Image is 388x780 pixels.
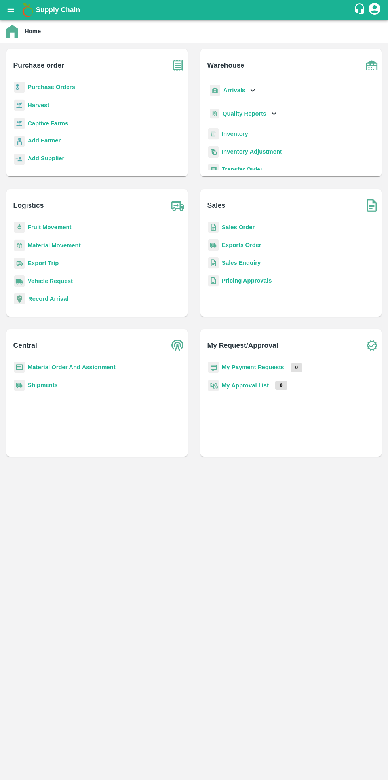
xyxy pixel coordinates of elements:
a: Shipments [28,382,58,388]
a: Purchase Orders [28,84,75,90]
img: purchase [168,55,188,75]
img: delivery [14,258,25,269]
img: harvest [14,99,25,111]
b: Arrivals [223,87,245,93]
img: whArrival [210,85,220,96]
div: Quality Reports [208,106,278,122]
b: Purchase order [13,60,64,71]
b: Logistics [13,200,44,211]
a: My Approval List [222,382,269,389]
a: Fruit Movement [28,224,72,230]
b: My Request/Approval [207,340,278,351]
img: harvest [14,118,25,129]
img: soSales [362,195,382,215]
img: home [6,25,18,38]
a: Add Supplier [28,154,64,165]
b: Add Farmer [28,137,61,144]
a: Sales Order [222,224,255,230]
a: Pricing Approvals [222,277,272,284]
img: inventory [208,146,219,158]
img: whInventory [208,128,219,140]
b: Supply Chain [36,6,80,14]
img: fruit [14,222,25,233]
b: Warehouse [207,60,245,71]
a: Sales Enquiry [222,260,261,266]
img: supplier [14,154,25,165]
img: reciept [14,82,25,93]
a: Add Farmer [28,136,61,147]
b: Central [13,340,37,351]
a: Inventory [222,131,248,137]
div: Arrivals [208,82,257,99]
img: farmer [14,136,25,147]
img: sales [208,275,219,287]
b: Sales [207,200,226,211]
img: sales [208,257,219,269]
a: Record Arrival [28,296,68,302]
b: Add Supplier [28,155,64,161]
b: Home [25,28,41,34]
img: payment [208,362,219,373]
img: material [14,239,25,251]
img: shipments [14,380,25,391]
img: truck [168,195,188,215]
p: 0 [291,363,303,372]
a: Exports Order [222,242,261,248]
div: account of current user [367,2,382,18]
a: Captive Farms [28,120,68,127]
p: 0 [275,381,287,390]
div: customer-support [354,3,367,17]
img: warehouse [362,55,382,75]
b: Quality Reports [223,110,266,117]
a: Material Order And Assignment [28,364,116,370]
a: Supply Chain [36,4,354,15]
img: recordArrival [14,293,25,304]
a: Transfer Order [222,166,262,173]
a: Harvest [28,102,49,108]
img: approval [208,380,219,391]
img: sales [208,222,219,233]
a: Inventory Adjustment [222,148,282,155]
img: check [362,336,382,355]
button: open drawer [2,1,20,19]
a: My Payment Requests [222,364,284,370]
a: Material Movement [28,242,81,249]
a: Export Trip [28,260,59,266]
img: vehicle [14,275,25,287]
img: whTransfer [208,164,219,175]
img: centralMaterial [14,362,25,373]
img: shipments [208,239,219,251]
img: logo [20,2,36,18]
img: central [168,336,188,355]
a: Vehicle Request [28,278,73,284]
img: qualityReport [210,109,219,119]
